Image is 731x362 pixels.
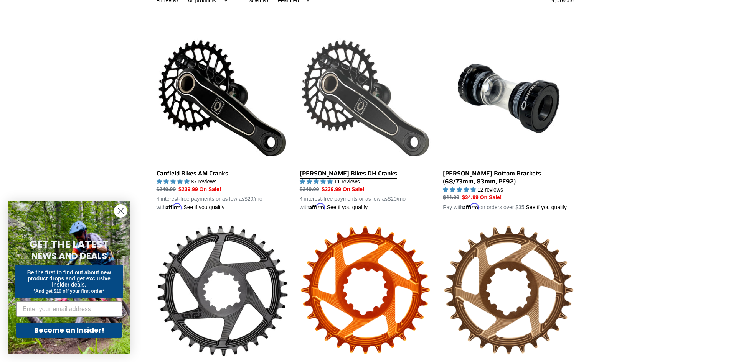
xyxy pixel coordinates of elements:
span: *And get $10 off your first order* [33,288,104,294]
button: Become an Insider! [16,323,122,338]
button: Close dialog [114,204,127,218]
span: NEWS AND DEALS [31,250,107,262]
span: Be the first to find out about new product drops and get exclusive insider deals. [27,269,111,288]
input: Enter your email address [16,301,122,317]
span: GET THE LATEST [30,238,109,251]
